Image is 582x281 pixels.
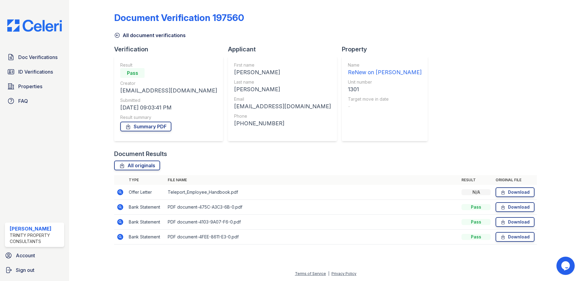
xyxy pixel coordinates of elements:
[496,232,535,242] a: Download
[120,122,171,131] a: Summary PDF
[5,51,64,63] a: Doc Verifications
[234,102,331,111] div: [EMAIL_ADDRESS][DOMAIN_NAME]
[165,185,459,200] td: Teleport_Employee_Handbook.pdf
[234,68,331,77] div: [PERSON_NAME]
[120,80,217,86] div: Creator
[126,185,165,200] td: Offer Letter
[328,271,329,276] div: |
[16,252,35,259] span: Account
[461,219,491,225] div: Pass
[234,62,331,68] div: First name
[165,215,459,230] td: PDF document-4103-9A07-F6-0.pdf
[295,271,326,276] a: Terms of Service
[556,257,576,275] iframe: chat widget
[348,79,422,85] div: Unit number
[18,54,58,61] span: Doc Verifications
[10,225,62,232] div: [PERSON_NAME]
[496,217,535,227] a: Download
[461,234,491,240] div: Pass
[2,264,67,276] a: Sign out
[126,215,165,230] td: Bank Statement
[165,230,459,245] td: PDF document-4FEE-8611-E3-0.pdf
[228,45,342,54] div: Applicant
[493,175,537,185] th: Original file
[348,96,422,102] div: Target move in date
[114,32,186,39] a: All document verifications
[234,85,331,94] div: [PERSON_NAME]
[348,85,422,94] div: 1301
[461,189,491,195] div: N/A
[234,79,331,85] div: Last name
[114,150,167,158] div: Document Results
[18,68,53,75] span: ID Verifications
[234,119,331,128] div: [PHONE_NUMBER]
[348,102,422,111] div: -
[461,204,491,210] div: Pass
[126,200,165,215] td: Bank Statement
[496,187,535,197] a: Download
[16,266,34,274] span: Sign out
[10,232,62,245] div: Trinity Property Consultants
[2,19,67,32] img: CE_Logo_Blue-a8612792a0a2168367f1c8372b55b34899dd931a85d93a1a3d3e32e68fde9ad4.png
[18,97,28,105] span: FAQ
[126,230,165,245] td: Bank Statement
[348,62,422,68] div: Name
[114,12,244,23] div: Document Verification 197560
[2,249,67,262] a: Account
[5,95,64,107] a: FAQ
[165,175,459,185] th: File name
[120,62,217,68] div: Result
[496,202,535,212] a: Download
[5,66,64,78] a: ID Verifications
[5,80,64,92] a: Properties
[114,161,160,170] a: All originals
[120,103,217,112] div: [DATE] 09:03:41 PM
[234,113,331,119] div: Phone
[165,200,459,215] td: PDF document-475C-A3C3-6B-0.pdf
[348,62,422,77] a: Name ReNew on [PERSON_NAME]
[234,96,331,102] div: Email
[342,45,433,54] div: Property
[18,83,42,90] span: Properties
[126,175,165,185] th: Type
[331,271,356,276] a: Privacy Policy
[114,45,228,54] div: Verification
[459,175,493,185] th: Result
[348,68,422,77] div: ReNew on [PERSON_NAME]
[120,114,217,120] div: Result summary
[120,97,217,103] div: Submitted
[120,68,145,78] div: Pass
[120,86,217,95] div: [EMAIL_ADDRESS][DOMAIN_NAME]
